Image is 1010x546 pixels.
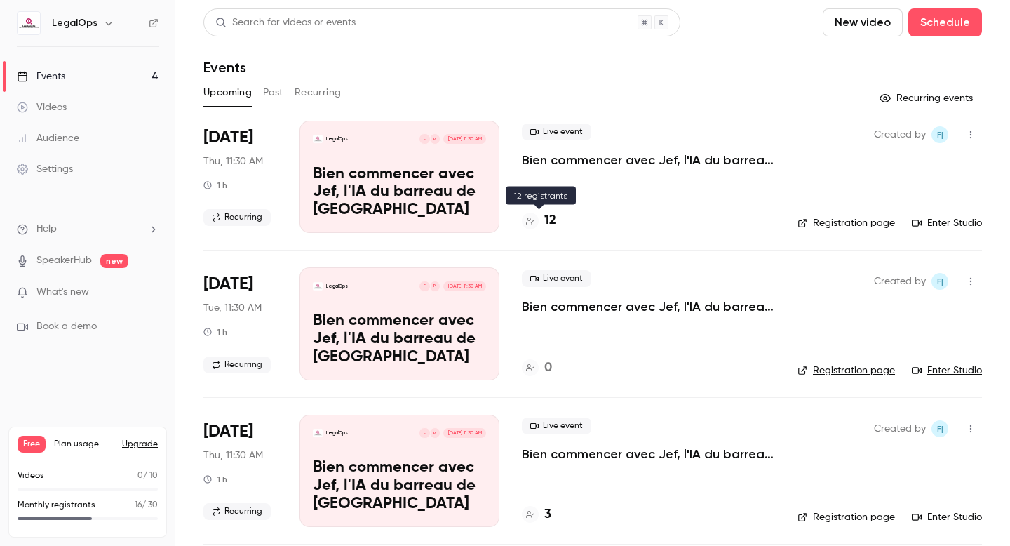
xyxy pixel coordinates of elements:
div: P [429,281,440,292]
h4: 0 [544,359,552,378]
span: [DATE] 11:30 AM [443,428,485,438]
a: Registration page [797,364,895,378]
span: Live event [522,124,591,140]
span: [DATE] [203,273,253,295]
p: Monthly registrants [18,499,95,512]
a: Enter Studio [912,510,982,524]
span: Tue, 11:30 AM [203,301,262,315]
div: F [419,427,430,439]
a: 12 [522,211,556,230]
div: Videos [17,100,67,114]
div: 1 h [203,474,227,485]
button: Past [263,81,283,104]
a: Enter Studio [912,364,982,378]
div: Oct 16 Thu, 11:30 AM (Europe/Madrid) [203,121,277,233]
a: 3 [522,505,551,524]
a: Registration page [797,216,895,230]
img: Bien commencer avec Jef, l'IA du barreau de Bruxelles [313,281,323,291]
span: Created by [874,273,926,290]
img: Bien commencer avec Jef, l'IA du barreau de Bruxelles [313,428,323,438]
p: / 10 [137,470,158,482]
button: Recurring events [873,87,982,109]
span: [DATE] [203,126,253,149]
button: Schedule [908,8,982,36]
div: Oct 30 Thu, 11:30 AM (Europe/Madrid) [203,415,277,527]
span: [DATE] [203,420,253,443]
p: LegalOps [326,135,348,142]
p: / 30 [135,499,158,512]
a: Bien commencer avec Jef, l'IA du barreau de [GEOGRAPHIC_DATA] [522,152,775,168]
span: Live event [522,418,591,434]
p: Bien commencer avec Jef, l'IA du barreau de [GEOGRAPHIC_DATA] [313,166,486,220]
div: Settings [17,162,73,176]
h1: Events [203,59,246,76]
span: F| [937,126,943,143]
div: Search for videos or events [215,15,356,30]
li: help-dropdown-opener [17,222,159,237]
span: new [100,254,128,268]
p: Bien commencer avec Jef, l'IA du barreau de [GEOGRAPHIC_DATA] [313,459,486,513]
img: Bien commencer avec Jef, l'IA du barreau de Bruxelles [313,134,323,144]
span: Recurring [203,503,271,520]
div: P [429,427,440,439]
span: Free [18,436,46,453]
img: LegalOps [18,12,40,34]
span: Recurring [203,209,271,226]
a: Enter Studio [912,216,982,230]
span: 0 [137,472,143,480]
a: SpeakerHub [36,253,92,268]
span: [DATE] 11:30 AM [443,134,485,144]
div: Audience [17,131,79,145]
span: Created by [874,126,926,143]
div: 1 h [203,180,227,191]
span: Frédéric | LegalOps [931,273,948,290]
span: Recurring [203,357,271,373]
h6: LegalOps [52,16,97,30]
span: Thu, 11:30 AM [203,154,263,168]
span: Book a demo [36,319,97,334]
a: 0 [522,359,552,378]
span: Live event [522,270,591,287]
div: P [429,133,440,145]
button: Upcoming [203,81,252,104]
div: F [419,281,430,292]
div: 1 h [203,326,227,338]
a: Bien commencer avec Jef, l'IA du barreau de BruxellesLegalOpsPF[DATE] 11:30 AMBien commencer avec... [299,267,499,380]
a: Bien commencer avec Jef, l'IA du barreau de BruxellesLegalOpsPF[DATE] 11:30 AMBien commencer avec... [299,415,499,527]
div: Events [17,69,65,84]
p: Videos [18,470,44,482]
div: Oct 21 Tue, 11:30 AM (Europe/Madrid) [203,267,277,380]
span: Created by [874,420,926,437]
p: LegalOps [326,430,348,437]
span: Frédéric | LegalOps [931,126,948,143]
a: Bien commencer avec Jef, l'IA du barreau de [GEOGRAPHIC_DATA] [522,298,775,315]
span: Plan usage [54,439,114,450]
a: Bien commencer avec Jef, l'IA du barreau de BruxellesLegalOpsPF[DATE] 11:30 AMBien commencer avec... [299,121,499,233]
a: Registration page [797,510,895,524]
span: Help [36,222,57,237]
span: Frédéric | LegalOps [931,420,948,437]
div: F [419,133,430,145]
span: F| [937,273,943,290]
h4: 12 [544,211,556,230]
a: Bien commencer avec Jef, l'IA du barreau de [GEOGRAPHIC_DATA] [522,446,775,462]
h4: 3 [544,505,551,524]
button: Upgrade [122,439,158,450]
span: F| [937,420,943,437]
p: LegalOps [326,283,348,290]
button: New video [823,8,903,36]
p: Bien commencer avec Jef, l'IA du barreau de [GEOGRAPHIC_DATA] [313,312,486,366]
span: 16 [135,501,142,510]
span: [DATE] 11:30 AM [443,281,485,291]
span: Thu, 11:30 AM [203,448,263,462]
span: What's new [36,285,89,300]
button: Recurring [295,81,342,104]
